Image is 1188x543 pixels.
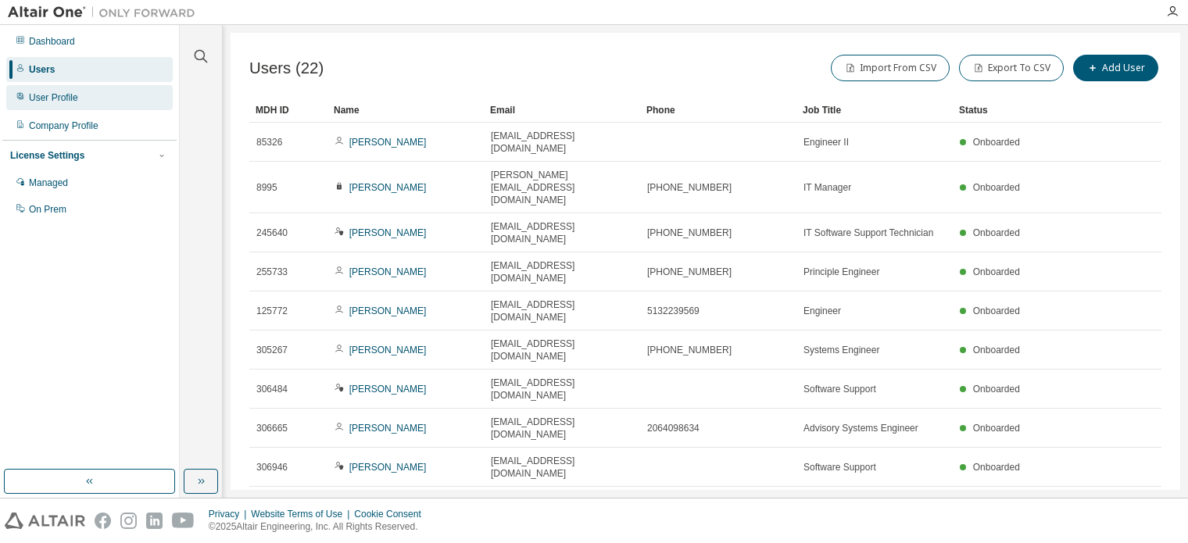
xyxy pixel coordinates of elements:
[491,259,633,284] span: [EMAIL_ADDRESS][DOMAIN_NAME]
[209,508,251,520] div: Privacy
[803,136,849,148] span: Engineer II
[1073,55,1158,81] button: Add User
[256,181,277,194] span: 8995
[29,177,68,189] div: Managed
[646,98,790,123] div: Phone
[334,98,478,123] div: Name
[354,508,430,520] div: Cookie Consent
[973,423,1020,434] span: Onboarded
[95,513,111,529] img: facebook.svg
[29,203,66,216] div: On Prem
[803,98,946,123] div: Job Title
[256,227,288,239] span: 245640
[973,227,1020,238] span: Onboarded
[172,513,195,529] img: youtube.svg
[803,422,918,434] span: Advisory Systems Engineer
[256,98,321,123] div: MDH ID
[959,98,1080,123] div: Status
[256,383,288,395] span: 306484
[349,384,427,395] a: [PERSON_NAME]
[491,169,633,206] span: [PERSON_NAME][EMAIL_ADDRESS][DOMAIN_NAME]
[256,461,288,473] span: 306946
[647,181,732,194] span: [PHONE_NUMBER]
[490,98,634,123] div: Email
[973,462,1020,473] span: Onboarded
[491,298,633,323] span: [EMAIL_ADDRESS][DOMAIN_NAME]
[973,345,1020,355] span: Onboarded
[491,416,633,441] span: [EMAIL_ADDRESS][DOMAIN_NAME]
[803,344,879,356] span: Systems Engineer
[803,461,876,473] span: Software Support
[8,5,203,20] img: Altair One
[256,136,282,148] span: 85326
[831,55,950,81] button: Import From CSV
[349,227,427,238] a: [PERSON_NAME]
[29,63,55,76] div: Users
[973,182,1020,193] span: Onboarded
[256,305,288,317] span: 125772
[10,149,84,162] div: License Settings
[491,377,633,402] span: [EMAIL_ADDRESS][DOMAIN_NAME]
[29,120,98,132] div: Company Profile
[803,383,876,395] span: Software Support
[803,227,933,239] span: IT Software Support Technician
[647,266,732,278] span: [PHONE_NUMBER]
[803,305,841,317] span: Engineer
[959,55,1064,81] button: Export To CSV
[209,520,431,534] p: © 2025 Altair Engineering, Inc. All Rights Reserved.
[803,181,851,194] span: IT Manager
[647,227,732,239] span: [PHONE_NUMBER]
[803,266,879,278] span: Principle Engineer
[973,137,1020,148] span: Onboarded
[349,305,427,316] a: [PERSON_NAME]
[491,455,633,480] span: [EMAIL_ADDRESS][DOMAIN_NAME]
[491,220,633,245] span: [EMAIL_ADDRESS][DOMAIN_NAME]
[973,266,1020,277] span: Onboarded
[647,305,700,317] span: 5132239569
[647,422,700,434] span: 2064098634
[349,462,427,473] a: [PERSON_NAME]
[249,59,324,77] span: Users (22)
[251,508,354,520] div: Website Terms of Use
[256,344,288,356] span: 305267
[647,344,732,356] span: [PHONE_NUMBER]
[120,513,137,529] img: instagram.svg
[973,384,1020,395] span: Onboarded
[29,91,78,104] div: User Profile
[973,305,1020,316] span: Onboarded
[349,345,427,355] a: [PERSON_NAME]
[349,423,427,434] a: [PERSON_NAME]
[29,35,75,48] div: Dashboard
[491,130,633,155] span: [EMAIL_ADDRESS][DOMAIN_NAME]
[349,137,427,148] a: [PERSON_NAME]
[146,513,163,529] img: linkedin.svg
[349,266,427,277] a: [PERSON_NAME]
[256,266,288,278] span: 255733
[349,182,427,193] a: [PERSON_NAME]
[5,513,85,529] img: altair_logo.svg
[256,422,288,434] span: 306665
[491,338,633,363] span: [EMAIL_ADDRESS][DOMAIN_NAME]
